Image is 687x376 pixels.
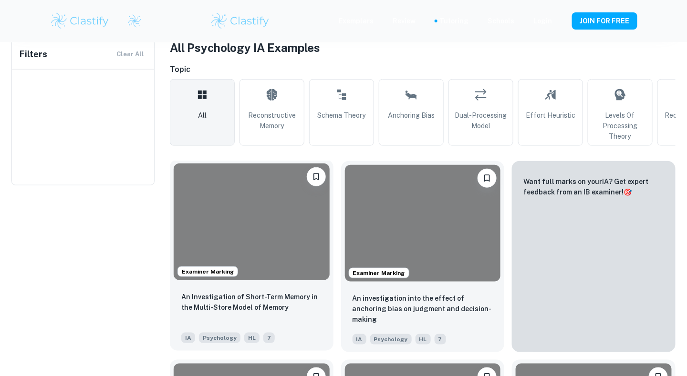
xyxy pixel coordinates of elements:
p: Exemplars [339,16,374,26]
span: Levels of Processing Theory [592,110,648,142]
h6: Filters [20,48,47,61]
h1: All Psychology IA Examples [170,39,676,56]
a: Schools [488,16,514,26]
a: Want full marks on yourIA? Get expert feedback from an IB examiner! [512,161,676,352]
p: An investigation into the effect of anchoring bias on judgment and decision-making [353,293,493,325]
button: Please log in to bookmark exemplars [478,169,497,188]
p: Want full marks on your IA ? Get expert feedback from an IB examiner! [523,176,664,197]
img: Clastify logo [127,14,142,28]
a: Clastify logo [122,14,142,28]
span: HL [416,334,431,345]
span: Schema Theory [318,110,366,121]
span: 🎯 [624,188,632,196]
img: Clastify logo [50,11,110,30]
span: Effort Heuristic [526,110,575,121]
button: Help and Feedback [560,19,564,23]
span: Examiner Marking [178,267,238,276]
span: Dual-Processing Model [453,110,509,131]
p: An Investigation of Short-Term Memory in the Multi-Store Model of Memory [181,292,322,313]
span: All [198,110,207,121]
span: IA [353,334,366,345]
span: Psychology [370,334,412,345]
span: Examiner Marking [349,269,409,277]
span: HL [244,333,260,343]
img: Clastify logo [210,11,271,30]
span: IA [181,333,195,343]
a: Tutoring [439,16,468,26]
button: JOIN FOR FREE [572,12,637,30]
h6: Topic [170,64,676,75]
button: Please log in to bookmark exemplars [307,167,326,186]
p: Review [393,16,416,26]
a: Examiner MarkingPlease log in to bookmark exemplarsAn investigation into the effect of anchoring ... [341,161,505,352]
a: Examiner MarkingPlease log in to bookmark exemplarsAn Investigation of Short-Term Memory in the M... [170,161,333,352]
span: Psychology [199,333,240,343]
span: 7 [435,334,446,345]
span: Reconstructive Memory [244,110,300,131]
span: Anchoring Bias [388,110,435,121]
a: Login [533,16,552,26]
span: 7 [263,333,275,343]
